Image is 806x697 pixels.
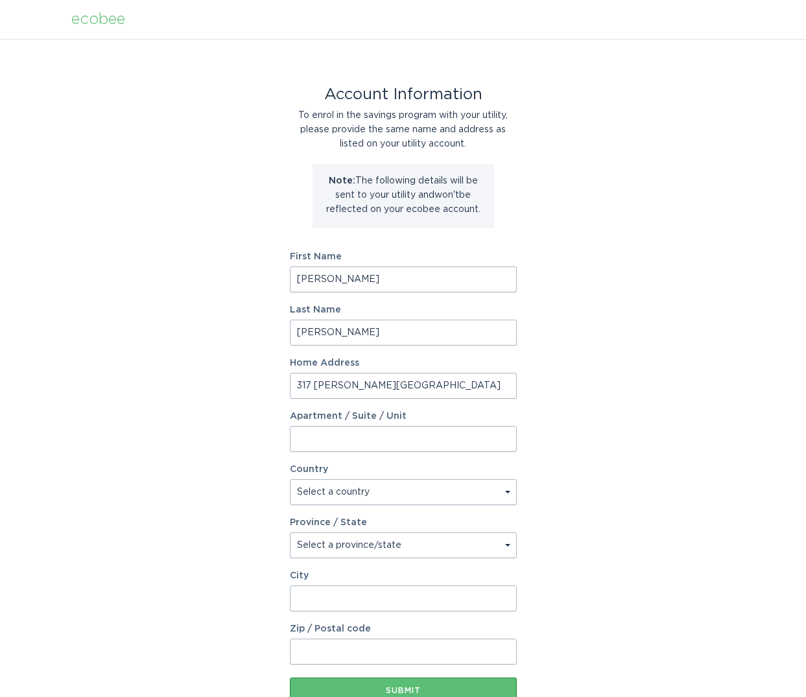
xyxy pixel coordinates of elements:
[290,252,517,261] label: First Name
[290,412,517,421] label: Apartment / Suite / Unit
[322,174,484,217] p: The following details will be sent to your utility and won't be reflected on your ecobee account.
[290,359,517,368] label: Home Address
[290,465,328,474] label: Country
[329,176,355,185] strong: Note:
[290,305,517,314] label: Last Name
[290,518,367,527] label: Province / State
[290,88,517,102] div: Account Information
[296,687,510,694] div: Submit
[71,12,125,27] div: ecobee
[290,108,517,151] div: To enrol in the savings program with your utility, please provide the same name and address as li...
[290,624,517,633] label: Zip / Postal code
[290,571,517,580] label: City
